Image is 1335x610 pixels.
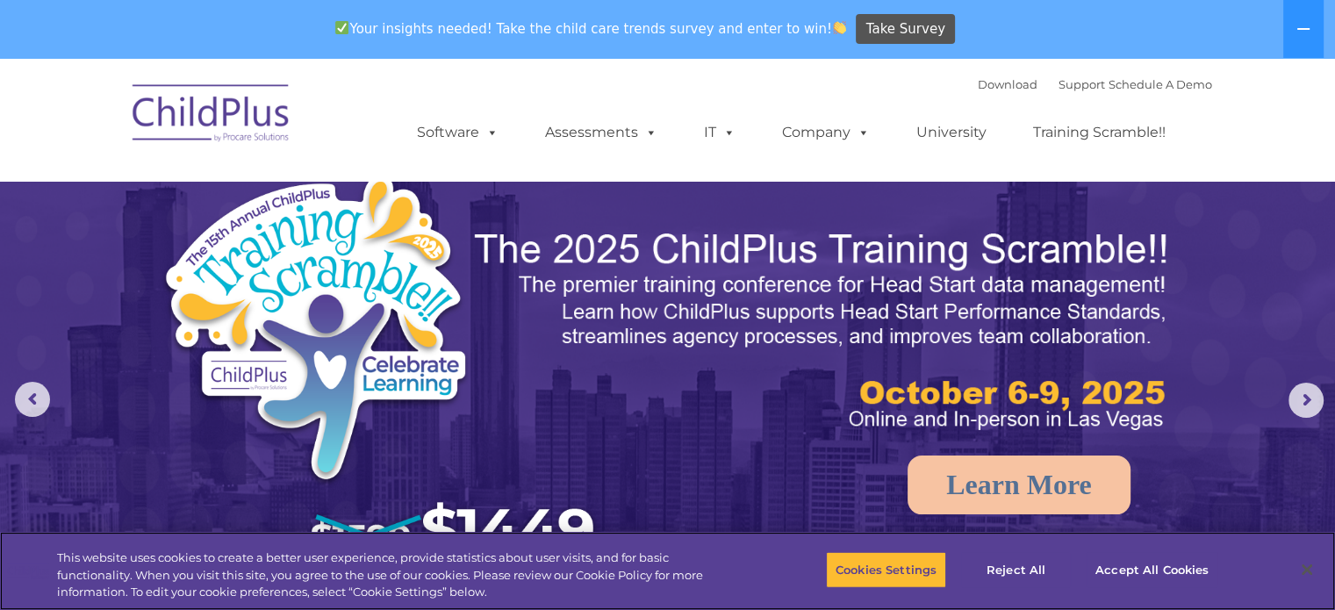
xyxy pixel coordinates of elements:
[328,11,854,46] span: Your insights needed! Take the child care trends survey and enter to win!
[335,21,348,34] img: ✅
[124,72,299,160] img: ChildPlus by Procare Solutions
[1288,550,1326,589] button: Close
[764,115,887,150] a: Company
[57,549,735,601] div: This website uses cookies to create a better user experience, provide statistics about user visit...
[826,551,946,588] button: Cookies Settings
[978,77,1037,91] a: Download
[1059,77,1105,91] a: Support
[244,116,298,129] span: Last name
[399,115,516,150] a: Software
[244,188,319,201] span: Phone number
[908,456,1130,514] a: Learn More
[528,115,675,150] a: Assessments
[856,14,955,45] a: Take Survey
[866,14,945,45] span: Take Survey
[833,21,846,34] img: 👏
[1086,551,1218,588] button: Accept All Cookies
[961,551,1071,588] button: Reject All
[686,115,753,150] a: IT
[899,115,1004,150] a: University
[1016,115,1183,150] a: Training Scramble!!
[1109,77,1212,91] a: Schedule A Demo
[978,77,1212,91] font: |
